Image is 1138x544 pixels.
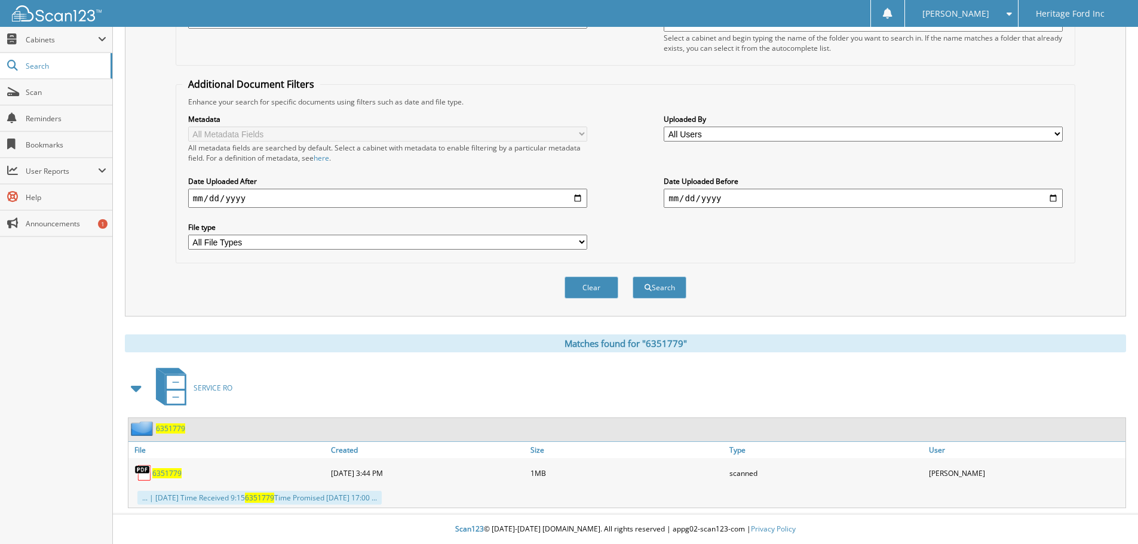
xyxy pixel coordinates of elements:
[188,143,587,163] div: All metadata fields are searched by default. Select a cabinet with metadata to enable filtering b...
[565,276,618,299] button: Clear
[194,383,232,393] span: SERVICE RO
[131,421,156,436] img: folder2.png
[1036,10,1105,17] span: Heritage Ford Inc
[726,461,926,485] div: scanned
[188,189,587,208] input: start
[527,461,727,485] div: 1MB
[633,276,686,299] button: Search
[751,524,796,534] a: Privacy Policy
[26,87,106,97] span: Scan
[188,176,587,186] label: Date Uploaded After
[152,468,182,478] a: 6351779
[922,10,989,17] span: [PERSON_NAME]
[26,61,105,71] span: Search
[182,78,320,91] legend: Additional Document Filters
[188,114,587,124] label: Metadata
[98,219,108,229] div: 1
[527,442,727,458] a: Size
[149,364,232,411] a: SERVICE RO
[12,5,102,21] img: scan123-logo-white.svg
[137,491,382,505] div: ... | [DATE] Time Received 9:15 Time Promised [DATE] 17:00 ...
[182,97,1069,107] div: Enhance your search for specific documents using filters such as date and file type.
[26,192,106,202] span: Help
[664,33,1063,53] div: Select a cabinet and begin typing the name of the folder you want to search in. If the name match...
[245,493,274,503] span: 6351779
[455,524,484,534] span: Scan123
[26,113,106,124] span: Reminders
[328,442,527,458] a: Created
[726,442,926,458] a: Type
[26,166,98,176] span: User Reports
[188,222,587,232] label: File type
[113,515,1138,544] div: © [DATE]-[DATE] [DOMAIN_NAME]. All rights reserved | appg02-scan123-com |
[134,464,152,482] img: PDF.png
[26,35,98,45] span: Cabinets
[156,423,185,434] a: 6351779
[664,114,1063,124] label: Uploaded By
[128,442,328,458] a: File
[125,334,1126,352] div: Matches found for "6351779"
[926,442,1125,458] a: User
[664,176,1063,186] label: Date Uploaded Before
[26,219,106,229] span: Announcements
[926,461,1125,485] div: [PERSON_NAME]
[314,153,329,163] a: here
[664,189,1063,208] input: end
[26,140,106,150] span: Bookmarks
[328,461,527,485] div: [DATE] 3:44 PM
